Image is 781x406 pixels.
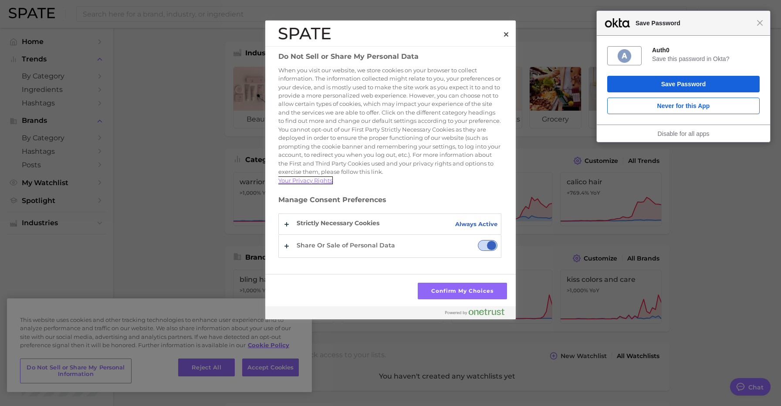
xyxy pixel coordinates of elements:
a: Powered by OneTrust Opens in a new Tab [445,308,511,319]
a: Disable for all apps [657,130,709,137]
h2: Do Not Sell or Share My Personal Data [278,51,501,62]
img: Spate [278,27,331,40]
span: Close [757,20,763,26]
button: Close [497,25,516,44]
span: Save Password [631,18,757,28]
div: Do Not Sell or Share My Personal Data [265,20,516,319]
div: Auth0 [652,46,760,54]
button: Never for this App [607,98,760,114]
h3: Manage Consent Preferences [278,196,501,209]
div: Spate [278,25,331,42]
button: Confirm My Choices [418,283,507,299]
button: Save Password [607,76,760,92]
span: Share Or Sale of Personal Data [478,240,497,251]
div: When you visit our website, we store cookies on your browser to collect information. The informat... [278,66,501,185]
a: More information about your privacy, opens in a new tab [278,177,332,184]
div: Preference center [265,20,516,319]
div: Save this password in Okta? [652,55,760,63]
img: Powered by OneTrust Opens in a new Tab [445,308,504,315]
img: vcZgDAAAAAZJREFUAwAa98uzQytVcwAAAABJRU5ErkJggg== [617,48,632,64]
